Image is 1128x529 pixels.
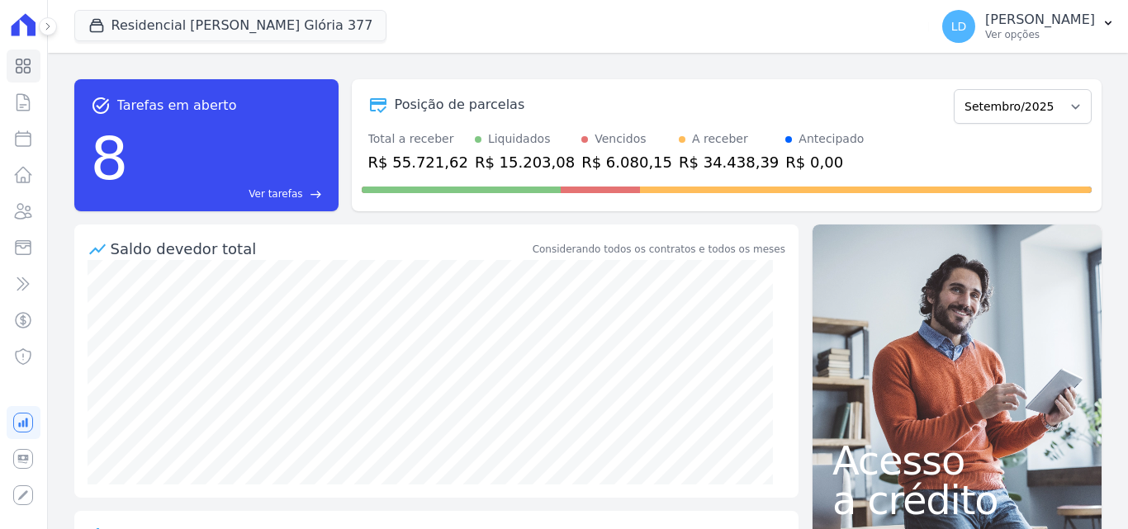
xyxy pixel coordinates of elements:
span: task_alt [91,96,111,116]
div: Vencidos [595,130,646,148]
span: Tarefas em aberto [117,96,237,116]
div: R$ 0,00 [785,151,864,173]
div: Liquidados [488,130,551,148]
div: Saldo devedor total [111,238,529,260]
div: A receber [692,130,748,148]
span: east [310,188,322,201]
div: Total a receber [368,130,468,148]
div: Antecipado [799,130,864,148]
div: Considerando todos os contratos e todos os meses [533,242,785,257]
p: [PERSON_NAME] [985,12,1095,28]
button: Residencial [PERSON_NAME] Glória 377 [74,10,387,41]
div: Posição de parcelas [395,95,525,115]
button: LD [PERSON_NAME] Ver opções [929,3,1128,50]
p: Ver opções [985,28,1095,41]
span: Acesso [832,441,1082,480]
div: R$ 15.203,08 [475,151,575,173]
span: a crédito [832,480,1082,520]
div: R$ 6.080,15 [581,151,672,173]
div: 8 [91,116,129,201]
div: R$ 55.721,62 [368,151,468,173]
span: Ver tarefas [249,187,302,201]
div: R$ 34.438,39 [679,151,779,173]
a: Ver tarefas east [135,187,321,201]
span: LD [951,21,967,32]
